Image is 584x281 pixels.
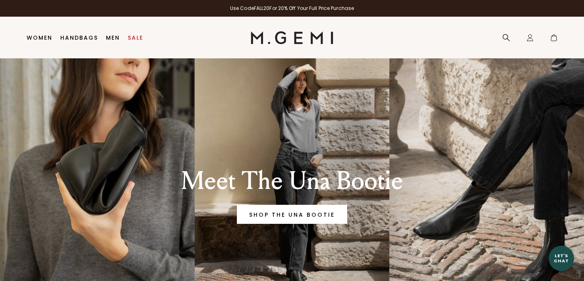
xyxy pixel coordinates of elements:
[237,205,347,224] a: Banner primary button
[106,35,120,41] a: Men
[254,5,270,12] strong: FALL20
[154,167,430,195] div: Meet The Una Bootie
[251,31,334,44] img: M.Gemi
[27,35,52,41] a: Women
[60,35,98,41] a: Handbags
[128,35,143,41] a: Sale
[549,253,574,263] div: Let's Chat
